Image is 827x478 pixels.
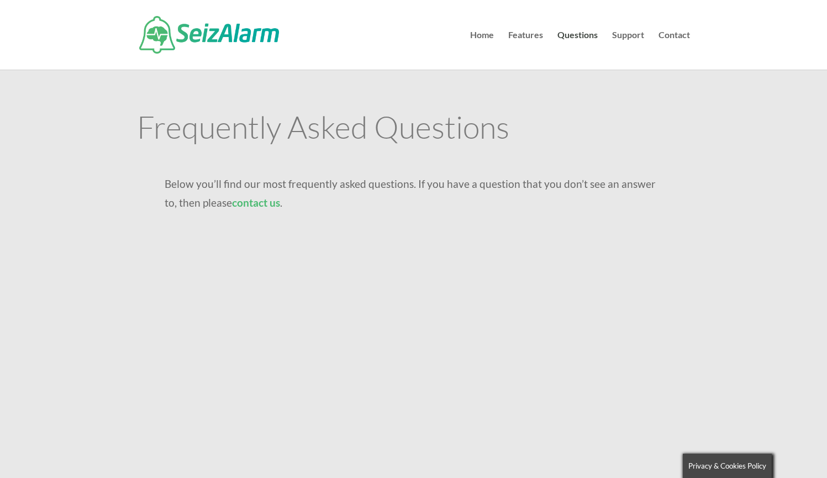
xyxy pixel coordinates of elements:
[659,31,690,70] a: Contact
[139,16,279,54] img: SeizAlarm
[729,435,815,466] iframe: Help widget launcher
[470,31,494,70] a: Home
[557,31,598,70] a: Questions
[232,196,280,209] a: contact us
[165,175,662,212] p: Below you’ll find our most frequently asked questions. If you have a question that you don’t see ...
[688,461,766,470] span: Privacy & Cookies Policy
[508,31,543,70] a: Features
[612,31,644,70] a: Support
[137,111,690,148] h1: Frequently Asked Questions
